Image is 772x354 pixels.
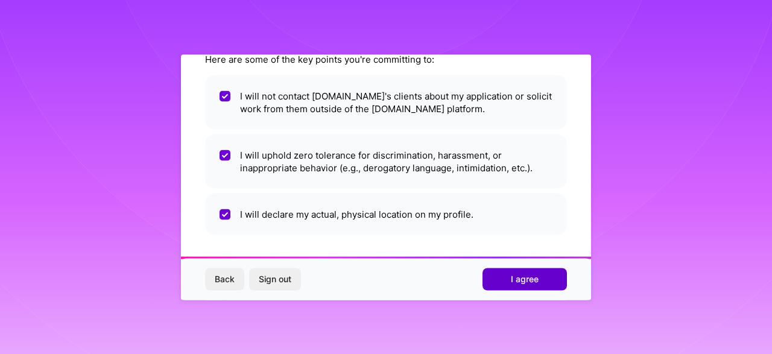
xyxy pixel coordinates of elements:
span: Back [215,273,235,285]
li: I will declare my actual, physical location on my profile. [205,193,567,235]
button: Sign out [249,268,301,290]
li: I will not contact [DOMAIN_NAME]'s clients about my application or solicit work from them outside... [205,75,567,129]
button: Back [205,268,244,290]
span: I agree [511,273,539,285]
button: I agree [482,268,567,290]
span: Sign out [259,273,291,285]
li: I will uphold zero tolerance for discrimination, harassment, or inappropriate behavior (e.g., der... [205,134,567,188]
